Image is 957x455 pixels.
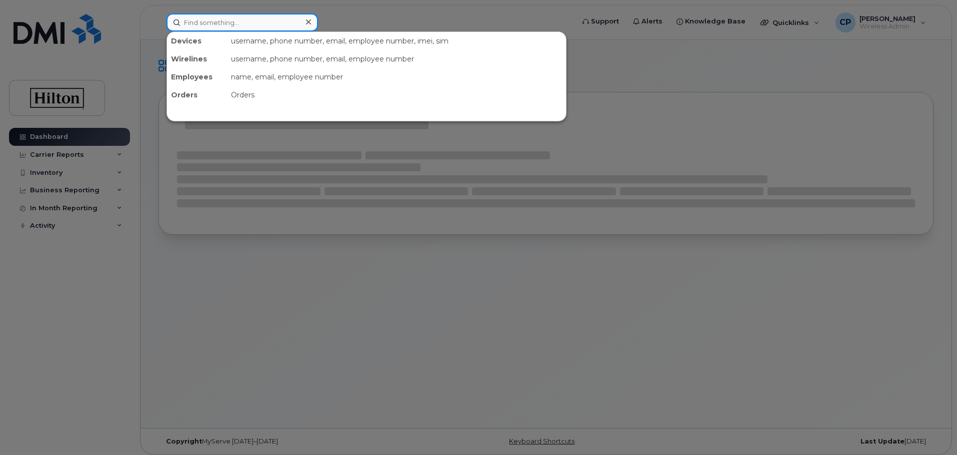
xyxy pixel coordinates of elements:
div: Employees [167,68,227,86]
div: Devices [167,32,227,50]
div: Wirelines [167,50,227,68]
div: username, phone number, email, employee number [227,50,566,68]
div: username, phone number, email, employee number, imei, sim [227,32,566,50]
div: Orders [167,86,227,104]
div: Orders [227,86,566,104]
div: name, email, employee number [227,68,566,86]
